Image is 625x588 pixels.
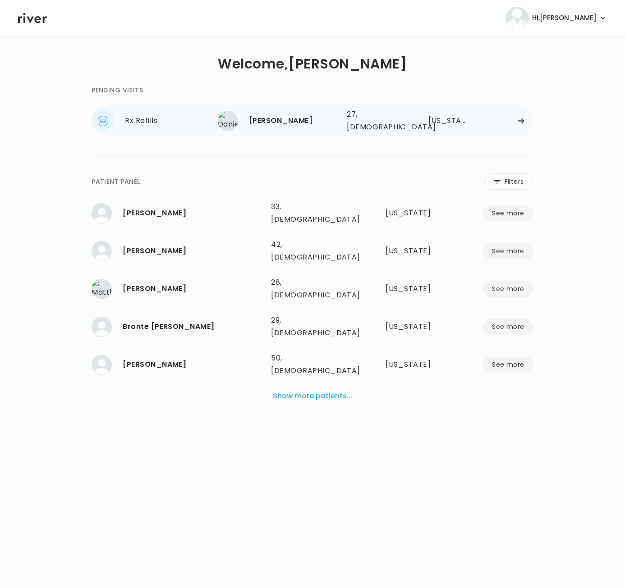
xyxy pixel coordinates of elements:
img: Bronte Blanco [92,317,112,337]
button: See more [483,243,533,259]
div: Jennifer Orth [123,245,264,257]
div: 42, [DEMOGRAPHIC_DATA] [271,238,354,264]
div: Zachary DeCecchis [123,207,264,219]
div: PENDING VISITS [92,85,143,96]
button: See more [483,319,533,335]
div: Bronte Blanco [123,320,264,333]
div: Rx Refills [125,114,218,127]
img: Danielle Balestiero [218,111,238,131]
button: See more [483,205,533,221]
button: See more [483,357,533,373]
img: Jennifer Orth [92,241,112,261]
img: Matthew Brinkman [92,279,112,299]
button: Filters [484,173,533,190]
h1: Welcome, [PERSON_NAME] [218,58,407,70]
div: 50, [DEMOGRAPHIC_DATA] [271,352,354,377]
div: PATIENT PANEL [92,176,140,187]
div: Oregon [386,207,443,219]
div: veronica navarro [123,358,264,371]
span: Hi, [PERSON_NAME] [532,12,597,24]
div: 33, [DEMOGRAPHIC_DATA] [271,201,354,226]
div: 27, [DEMOGRAPHIC_DATA] [347,108,404,133]
div: Colorado [386,283,443,295]
div: Minnesota [386,245,443,257]
div: Matthew Brinkman [123,283,264,295]
div: California [386,358,443,371]
div: California [386,320,443,333]
div: 29, [DEMOGRAPHIC_DATA] [271,314,354,339]
button: Show more patients... [269,386,356,406]
div: New Jersey [429,114,469,127]
img: Zachary DeCecchis [92,203,112,223]
button: user avatarHi,[PERSON_NAME] [506,7,607,29]
button: See more [483,281,533,297]
div: 28, [DEMOGRAPHIC_DATA] [271,276,354,301]
img: user avatar [506,7,528,29]
div: Danielle Balestiero [249,114,340,127]
img: veronica navarro [92,355,112,375]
